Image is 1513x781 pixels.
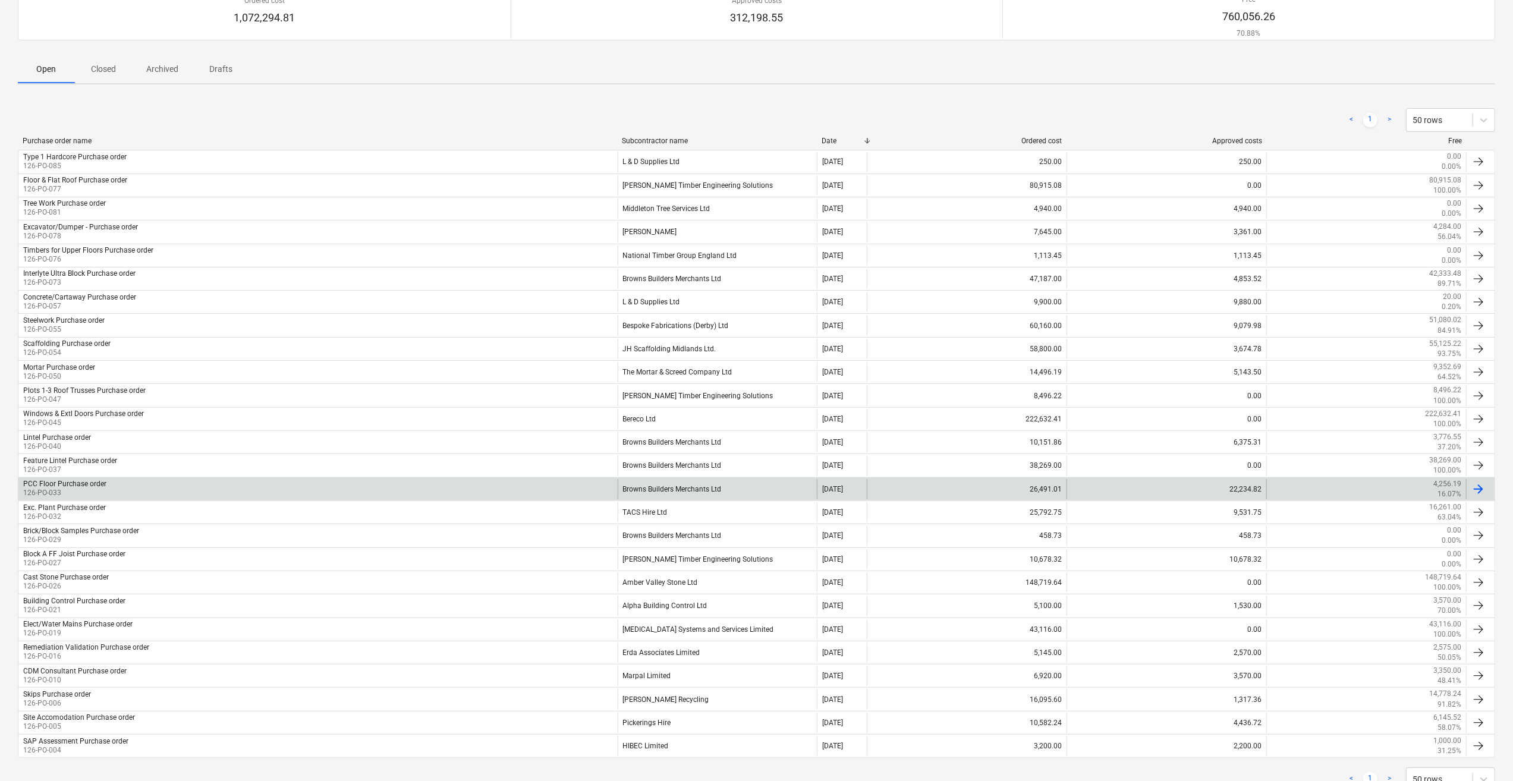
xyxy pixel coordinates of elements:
[867,525,1067,546] div: 458.73
[1447,525,1461,536] p: 0.00
[867,222,1067,242] div: 7,645.00
[618,689,817,709] div: [PERSON_NAME] Recycling
[618,175,817,196] div: [PERSON_NAME] Timber Engineering Solutions
[618,292,817,312] div: L & D Supplies Ltd
[23,371,95,382] p: 126-PO-050
[23,153,127,161] div: Type 1 Hardcore Purchase order
[23,558,125,568] p: 126-PO-027
[867,666,1067,686] div: 6,920.00
[23,363,95,371] div: Mortar Purchase order
[23,254,153,264] p: 126-PO-076
[1382,113,1396,127] a: Next page
[1433,643,1461,653] p: 2,575.00
[23,503,106,512] div: Exc. Plant Purchase order
[1442,302,1461,312] p: 0.20%
[23,418,144,428] p: 126-PO-045
[23,527,139,535] div: Brick/Block Samples Purchase order
[872,137,1062,145] div: Ordered cost
[23,223,138,231] div: Excavator/Dumper - Purchase order
[1222,29,1275,39] p: 70.88%
[822,415,843,423] div: [DATE]
[1067,175,1266,196] div: 0.00
[867,619,1067,640] div: 43,116.00
[1437,723,1461,733] p: 58.07%
[622,137,812,145] div: Subcontractor name
[822,251,843,260] div: [DATE]
[23,231,138,241] p: 126-PO-078
[207,63,235,75] p: Drafts
[1437,326,1461,336] p: 84.91%
[867,339,1067,359] div: 58,800.00
[23,581,109,591] p: 126-PO-026
[1437,349,1461,359] p: 93.75%
[1437,512,1461,522] p: 63.04%
[1437,700,1461,710] p: 91.82%
[867,432,1067,452] div: 10,151.86
[1442,256,1461,266] p: 0.00%
[1437,653,1461,663] p: 50.05%
[867,479,1067,499] div: 26,491.01
[822,578,843,587] div: [DATE]
[867,572,1067,593] div: 148,719.64
[822,275,843,283] div: [DATE]
[23,269,136,278] div: Interlyte Ultra Block Purchase order
[822,461,843,470] div: [DATE]
[23,722,135,732] p: 126-PO-005
[1429,315,1461,325] p: 51,080.02
[618,339,817,359] div: JH Scaffolding Midlands Ltd.
[23,698,91,708] p: 126-PO-006
[1067,666,1266,686] div: 3,570.00
[1067,339,1266,359] div: 3,674.78
[618,643,817,663] div: Erda Associates Limited
[822,695,843,704] div: [DATE]
[32,63,61,75] p: Open
[23,207,106,218] p: 126-PO-081
[23,713,135,722] div: Site Accomodation Purchase order
[822,181,843,190] div: [DATE]
[1425,572,1461,582] p: 148,719.64
[23,433,91,442] div: Lintel Purchase order
[23,597,125,605] div: Building Control Purchase order
[1433,582,1461,593] p: 100.00%
[731,11,784,25] p: 312,198.55
[1433,396,1461,406] p: 100.00%
[822,345,843,353] div: [DATE]
[1429,619,1461,629] p: 43,116.00
[1437,489,1461,499] p: 16.07%
[1433,479,1461,489] p: 4,256.19
[822,298,843,306] div: [DATE]
[822,137,863,145] div: Date
[1067,152,1266,172] div: 250.00
[1067,479,1266,499] div: 22,234.82
[822,368,843,376] div: [DATE]
[23,620,133,628] div: Elect/Water Mains Purchase order
[1429,175,1461,185] p: 80,915.08
[1454,724,1513,781] iframe: Chat Widget
[867,409,1067,429] div: 222,632.41
[1067,269,1266,289] div: 4,853.52
[23,161,127,171] p: 126-PO-085
[23,550,125,558] div: Block A FF Joist Purchase order
[618,269,817,289] div: Browns Builders Merchants Ltd
[867,643,1067,663] div: 5,145.00
[1067,525,1266,546] div: 458.73
[618,549,817,569] div: [PERSON_NAME] Timber Engineering Solutions
[23,605,125,615] p: 126-PO-021
[23,667,127,675] div: CDM Consultant Purchase order
[867,362,1067,382] div: 14,496.19
[1344,113,1358,127] a: Previous page
[867,315,1067,335] div: 60,160.00
[822,602,843,610] div: [DATE]
[1437,372,1461,382] p: 64.52%
[1437,746,1461,756] p: 31.25%
[1447,245,1461,256] p: 0.00
[822,322,843,330] div: [DATE]
[1433,362,1461,372] p: 9,352.69
[1067,713,1266,733] div: 4,436.72
[1442,209,1461,219] p: 0.00%
[1272,137,1462,145] div: Free
[1447,152,1461,162] p: 0.00
[1429,502,1461,512] p: 16,261.00
[618,315,817,335] div: Bespoke Fabrications (Derby) Ltd
[822,719,843,727] div: [DATE]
